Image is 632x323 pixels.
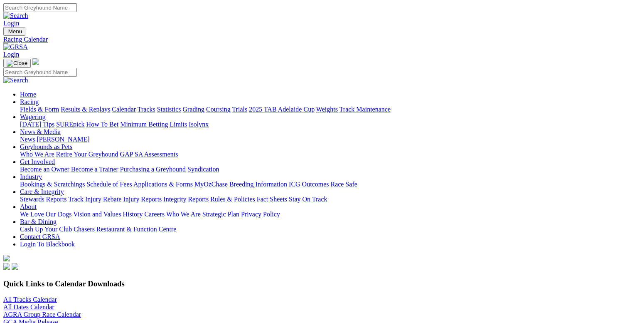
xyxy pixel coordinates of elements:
[133,181,193,188] a: Applications & Forms
[3,36,629,43] a: Racing Calendar
[74,226,176,233] a: Chasers Restaurant & Function Centre
[20,233,60,240] a: Contact GRSA
[12,263,18,270] img: twitter.svg
[206,106,231,113] a: Coursing
[20,113,46,120] a: Wagering
[123,211,143,218] a: History
[20,211,71,218] a: We Love Our Dogs
[20,196,629,203] div: Care & Integrity
[229,181,287,188] a: Breeding Information
[20,226,629,233] div: Bar & Dining
[120,121,187,128] a: Minimum Betting Limits
[3,3,77,12] input: Search
[316,106,338,113] a: Weights
[123,196,162,203] a: Injury Reports
[32,58,39,65] img: logo-grsa-white.png
[20,136,35,143] a: News
[20,196,66,203] a: Stewards Reports
[183,106,204,113] a: Grading
[3,303,54,311] a: All Dates Calendar
[3,43,28,51] img: GRSA
[3,311,81,318] a: AGRA Group Race Calendar
[20,173,42,180] a: Industry
[37,136,89,143] a: [PERSON_NAME]
[241,211,280,218] a: Privacy Policy
[20,121,54,128] a: [DATE] Tips
[120,166,186,173] a: Purchasing a Greyhound
[86,181,132,188] a: Schedule of Fees
[3,27,25,36] button: Toggle navigation
[20,106,59,113] a: Fields & Form
[3,20,19,27] a: Login
[20,128,61,135] a: News & Media
[20,158,55,165] a: Get Involved
[86,121,119,128] a: How To Bet
[20,181,85,188] a: Bookings & Scratchings
[202,211,239,218] a: Strategic Plan
[20,106,629,113] div: Racing
[20,188,64,195] a: Care & Integrity
[257,196,287,203] a: Fact Sheets
[210,196,255,203] a: Rules & Policies
[20,211,629,218] div: About
[249,106,315,113] a: 2025 TAB Adelaide Cup
[187,166,219,173] a: Syndication
[3,51,19,58] a: Login
[3,59,31,68] button: Toggle navigation
[20,166,69,173] a: Become an Owner
[138,106,155,113] a: Tracks
[20,218,57,225] a: Bar & Dining
[73,211,121,218] a: Vision and Values
[20,151,54,158] a: Who We Are
[189,121,209,128] a: Isolynx
[157,106,181,113] a: Statistics
[144,211,165,218] a: Careers
[3,68,77,77] input: Search
[163,196,209,203] a: Integrity Reports
[20,181,629,188] div: Industry
[20,98,39,105] a: Racing
[20,226,72,233] a: Cash Up Your Club
[289,196,327,203] a: Stay On Track
[3,77,28,84] img: Search
[8,28,22,35] span: Menu
[3,255,10,261] img: logo-grsa-white.png
[3,12,28,20] img: Search
[3,263,10,270] img: facebook.svg
[71,166,118,173] a: Become a Trainer
[20,91,36,98] a: Home
[112,106,136,113] a: Calendar
[3,279,629,288] h3: Quick Links to Calendar Downloads
[20,166,629,173] div: Get Involved
[56,121,84,128] a: SUREpick
[20,203,37,210] a: About
[20,143,72,150] a: Greyhounds as Pets
[166,211,201,218] a: Who We Are
[330,181,357,188] a: Race Safe
[194,181,228,188] a: MyOzChase
[7,60,27,67] img: Close
[20,241,75,248] a: Login To Blackbook
[20,151,629,158] div: Greyhounds as Pets
[56,151,118,158] a: Retire Your Greyhound
[120,151,178,158] a: GAP SA Assessments
[68,196,121,203] a: Track Injury Rebate
[20,121,629,128] div: Wagering
[20,136,629,143] div: News & Media
[339,106,391,113] a: Track Maintenance
[289,181,329,188] a: ICG Outcomes
[3,296,57,303] a: All Tracks Calendar
[61,106,110,113] a: Results & Replays
[232,106,247,113] a: Trials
